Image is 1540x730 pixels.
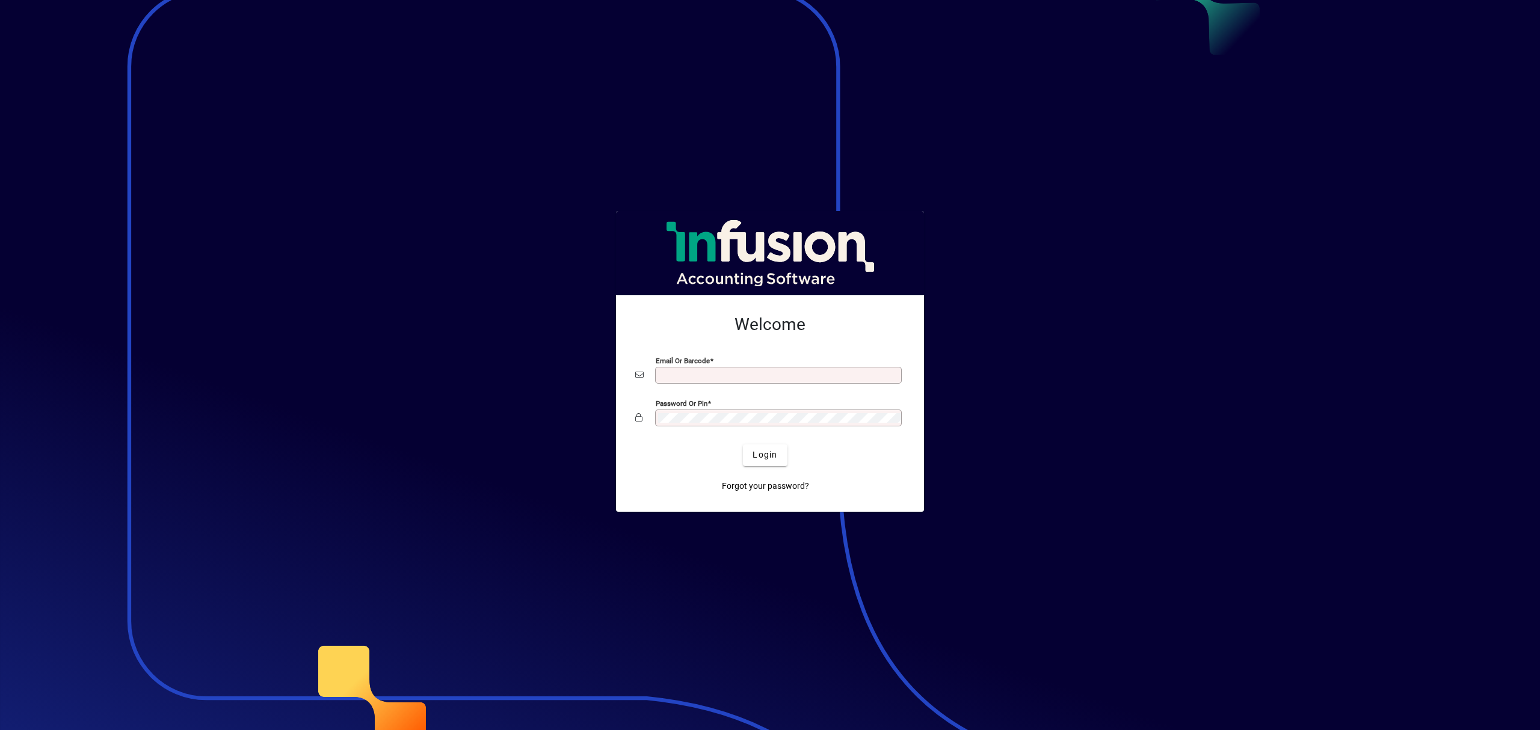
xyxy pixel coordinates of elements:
button: Login [743,444,787,466]
mat-label: Email or Barcode [656,356,710,364]
span: Forgot your password? [722,480,809,492]
mat-label: Password or Pin [656,399,707,407]
a: Forgot your password? [717,476,814,497]
h2: Welcome [635,314,905,335]
span: Login [753,449,777,461]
